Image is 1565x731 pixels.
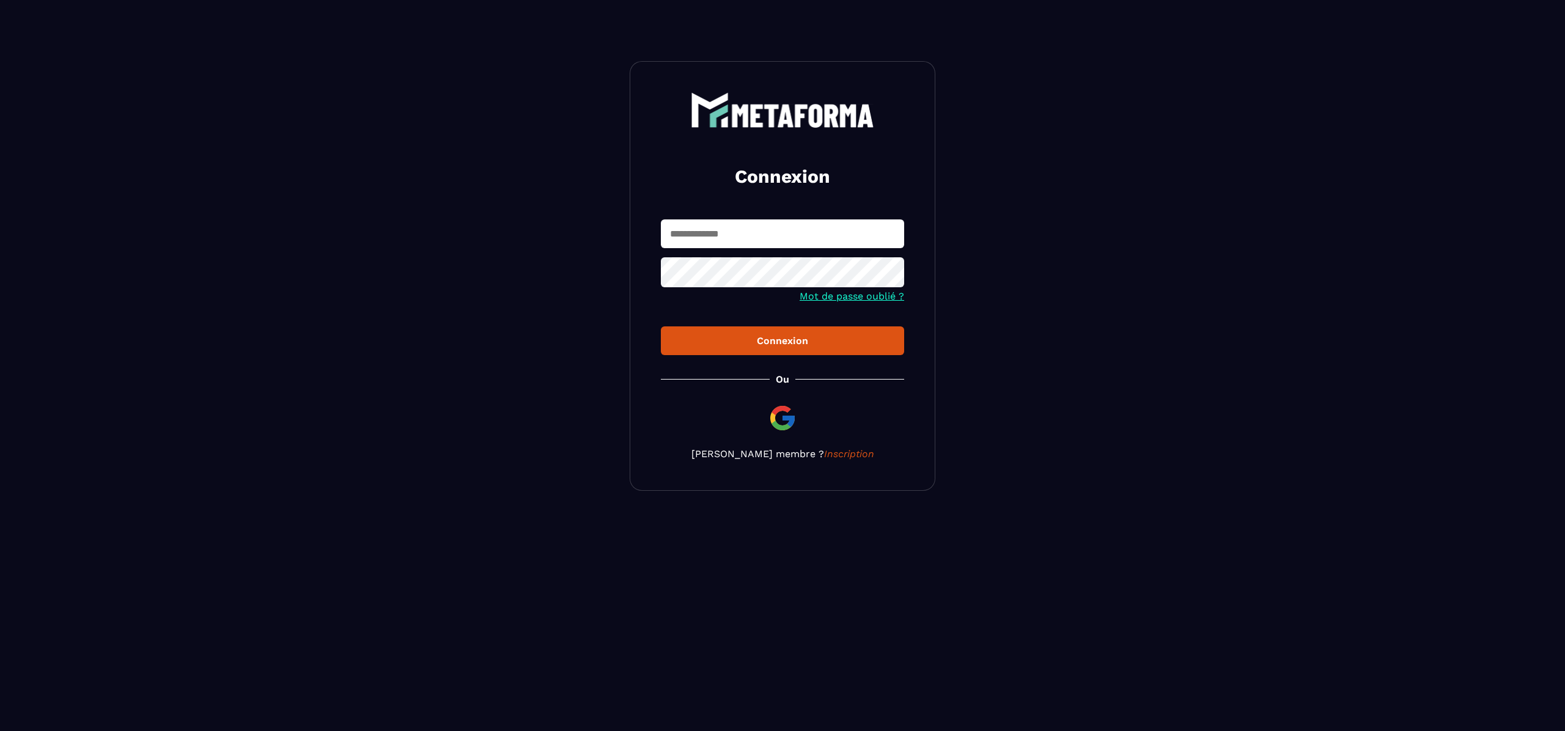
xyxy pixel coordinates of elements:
[824,448,874,460] a: Inscription
[776,373,789,385] p: Ou
[661,326,904,355] button: Connexion
[691,92,874,128] img: logo
[671,335,894,347] div: Connexion
[676,164,889,189] h2: Connexion
[661,448,904,460] p: [PERSON_NAME] membre ?
[800,290,904,302] a: Mot de passe oublié ?
[661,92,904,128] a: logo
[768,403,797,433] img: google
